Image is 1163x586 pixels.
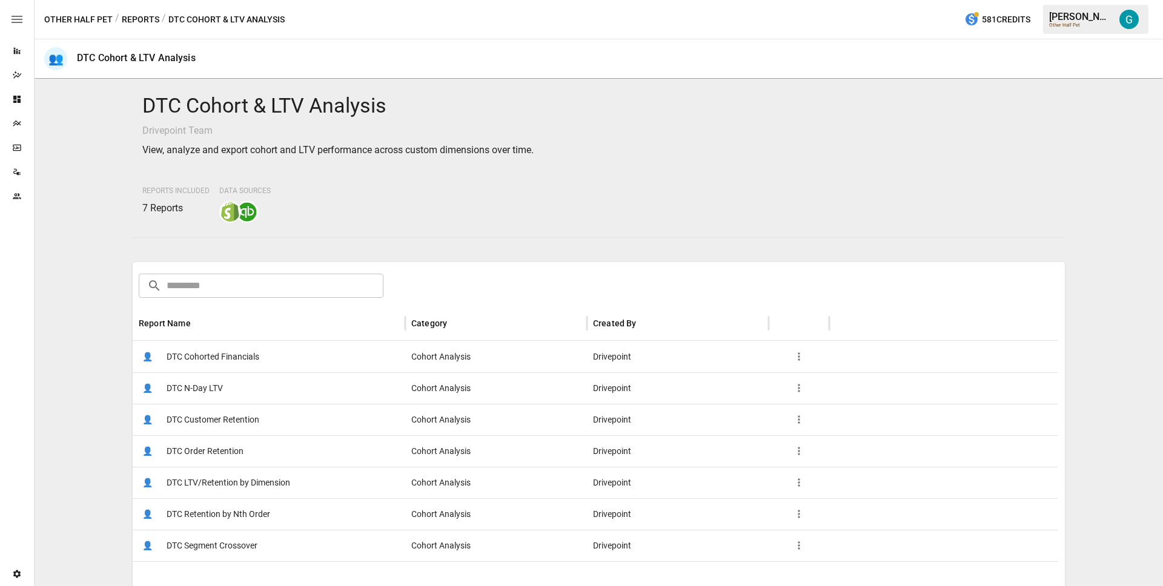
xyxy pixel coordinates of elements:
p: View, analyze and export cohort and LTV performance across custom dimensions over time. [142,143,1055,157]
button: 581Credits [959,8,1035,31]
p: Drivepoint Team [142,123,1055,138]
div: Drivepoint [587,341,769,372]
div: Report Name [139,318,191,328]
span: 👤 [139,410,157,429]
div: / [162,12,166,27]
h4: DTC Cohort & LTV Analysis [142,93,1055,119]
span: 👤 [139,473,157,492]
button: Sort [448,315,465,332]
button: Reports [122,12,159,27]
div: Cohort Analysis [405,530,587,561]
img: shopify [220,202,240,222]
span: 👤 [139,347,157,366]
button: Sort [638,315,655,332]
span: 581 Credits [982,12,1030,27]
div: Drivepoint [587,498,769,530]
div: Cohort Analysis [405,372,587,404]
button: Other Half Pet [44,12,113,27]
span: 👤 [139,379,157,397]
span: 👤 [139,442,157,460]
span: DTC LTV/Retention by Dimension [167,467,290,498]
div: Category [411,318,447,328]
div: Drivepoint [587,372,769,404]
div: Cohort Analysis [405,467,587,498]
div: Drivepoint [587,435,769,467]
div: [PERSON_NAME] [1049,11,1112,22]
span: Data Sources [219,186,271,195]
div: / [115,12,119,27]
span: 👤 [139,505,157,523]
img: quickbooks [237,202,257,222]
span: 👤 [139,536,157,555]
div: Drivepoint [587,467,769,498]
span: DTC Order Retention [167,436,244,467]
span: DTC Segment Crossover [167,530,257,561]
span: DTC N-Day LTV [167,373,223,404]
div: Cohort Analysis [405,341,587,372]
div: 👥 [44,47,67,70]
div: Other Half Pet [1049,22,1112,28]
span: Reports Included [142,186,210,195]
div: Cohort Analysis [405,435,587,467]
span: DTC Customer Retention [167,404,259,435]
div: DTC Cohort & LTV Analysis [77,52,196,64]
div: Drivepoint [587,530,769,561]
span: DTC Cohorted Financials [167,341,259,372]
div: Created By [593,318,637,328]
div: Cohort Analysis [405,498,587,530]
span: DTC Retention by Nth Order [167,499,270,530]
p: 7 Reports [142,201,210,216]
button: Gavin Acres [1112,2,1146,36]
img: Gavin Acres [1119,10,1139,29]
div: Drivepoint [587,404,769,435]
button: Sort [192,315,209,332]
div: Cohort Analysis [405,404,587,435]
